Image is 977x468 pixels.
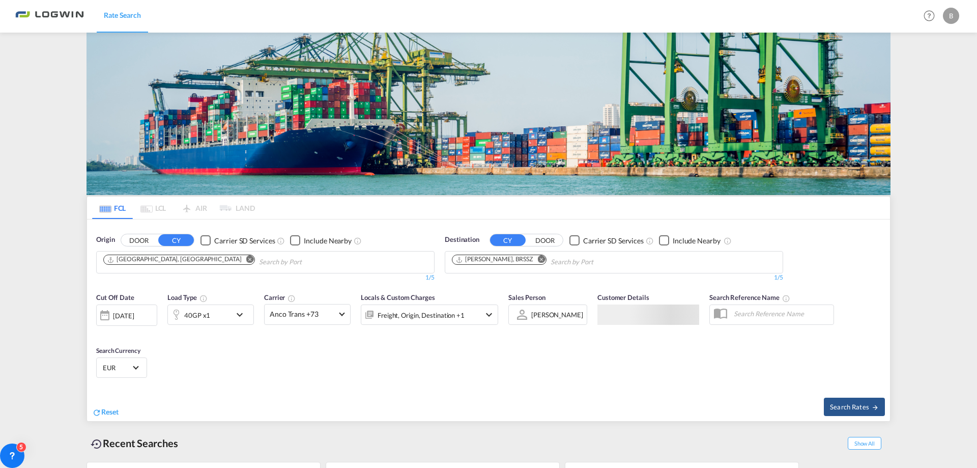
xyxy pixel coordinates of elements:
img: bild-fuer-ratentool.png [87,33,890,195]
input: Chips input. [259,254,356,270]
button: DOOR [121,235,157,246]
md-icon: Your search will be saved by the below given name [782,294,790,302]
span: Cut Off Date [96,293,134,301]
span: Search Currency [96,347,140,354]
md-icon: Unchecked: Search for CY (Container Yard) services for all selected carriers.Checked : Search for... [277,237,285,245]
md-checkbox: Checkbox No Ink [200,235,275,245]
span: Destination [445,235,479,245]
input: Chips input. [551,254,647,270]
md-checkbox: Checkbox No Ink [569,235,644,245]
span: Load Type [167,293,208,301]
md-chips-wrap: Chips container. Use arrow keys to select chips. [102,252,360,270]
button: Remove [239,255,254,265]
md-tab-item: FCL [92,197,133,219]
div: [PERSON_NAME] [531,311,583,319]
span: Sales Person [508,293,545,301]
md-select: Sales Person: Benjamin Bonhard [530,307,584,322]
md-icon: icon-refresh [92,408,101,417]
div: Press delete to remove this chip. [455,255,535,264]
md-icon: icon-chevron-down [234,309,251,321]
md-checkbox: Checkbox No Ink [290,235,352,245]
span: EUR [103,363,131,372]
span: Reset [101,407,119,416]
div: [DATE] [113,311,134,320]
md-icon: Unchecked: Ignores neighbouring ports when fetching rates.Checked : Includes neighbouring ports w... [354,237,362,245]
md-icon: The selected Trucker/Carrierwill be displayed in the rate results If the rates are from another f... [288,294,296,302]
button: CY [490,234,526,246]
span: Search Rates [830,403,879,411]
md-chips-wrap: Chips container. Use arrow keys to select chips. [450,252,651,270]
div: 40GP x1 [184,308,210,322]
md-datepicker: Select [96,324,104,338]
div: Freight Origin Destination Factory Stuffingicon-chevron-down [361,305,498,325]
md-checkbox: Checkbox No Ink [659,235,721,245]
div: Freight Origin Destination Factory Stuffing [378,308,465,322]
div: 1/5 [445,273,783,282]
button: CY [158,234,194,246]
div: 1/5 [96,273,435,282]
md-icon: icon-arrow-right [872,404,879,411]
md-pagination-wrapper: Use the left and right arrow keys to navigate between tabs [92,197,255,219]
div: OriginDOOR CY Checkbox No InkUnchecked: Search for CY (Container Yard) services for all selected ... [87,219,890,421]
span: Rate Search [104,11,141,19]
div: Carrier SD Services [583,236,644,246]
md-icon: icon-backup-restore [91,438,103,450]
md-icon: Unchecked: Search for CY (Container Yard) services for all selected carriers.Checked : Search for... [646,237,654,245]
div: Recent Searches [87,432,182,455]
md-icon: Unchecked: Ignores neighbouring ports when fetching rates.Checked : Includes neighbouring ports w... [724,237,732,245]
span: Show All [848,437,881,450]
div: B [943,8,959,24]
span: Origin [96,235,114,245]
div: [DATE] [96,305,157,326]
div: 40GP x1icon-chevron-down [167,305,254,325]
md-icon: icon-chevron-down [483,309,495,321]
span: Help [921,7,938,24]
span: Carrier [264,293,296,301]
input: Search Reference Name [729,306,834,321]
button: Remove [531,255,546,265]
div: icon-refreshReset [92,407,119,418]
span: Anco Trans +73 [270,309,336,319]
button: Search Ratesicon-arrow-right [824,398,885,416]
div: Include Nearby [673,236,721,246]
div: Carrier SD Services [214,236,275,246]
div: Hamburg, DEHAM [107,255,241,264]
div: Help [921,7,943,25]
span: Customer Details [597,293,649,301]
md-icon: icon-information-outline [199,294,208,302]
div: Santos, BRSSZ [455,255,533,264]
div: Include Nearby [304,236,352,246]
img: bc73a0e0d8c111efacd525e4c8ad7d32.png [15,5,84,27]
span: Search Reference Name [709,293,790,301]
span: Locals & Custom Charges [361,293,435,301]
button: DOOR [527,235,563,246]
md-select: Select Currency: € EUREuro [102,360,141,375]
div: Press delete to remove this chip. [107,255,243,264]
